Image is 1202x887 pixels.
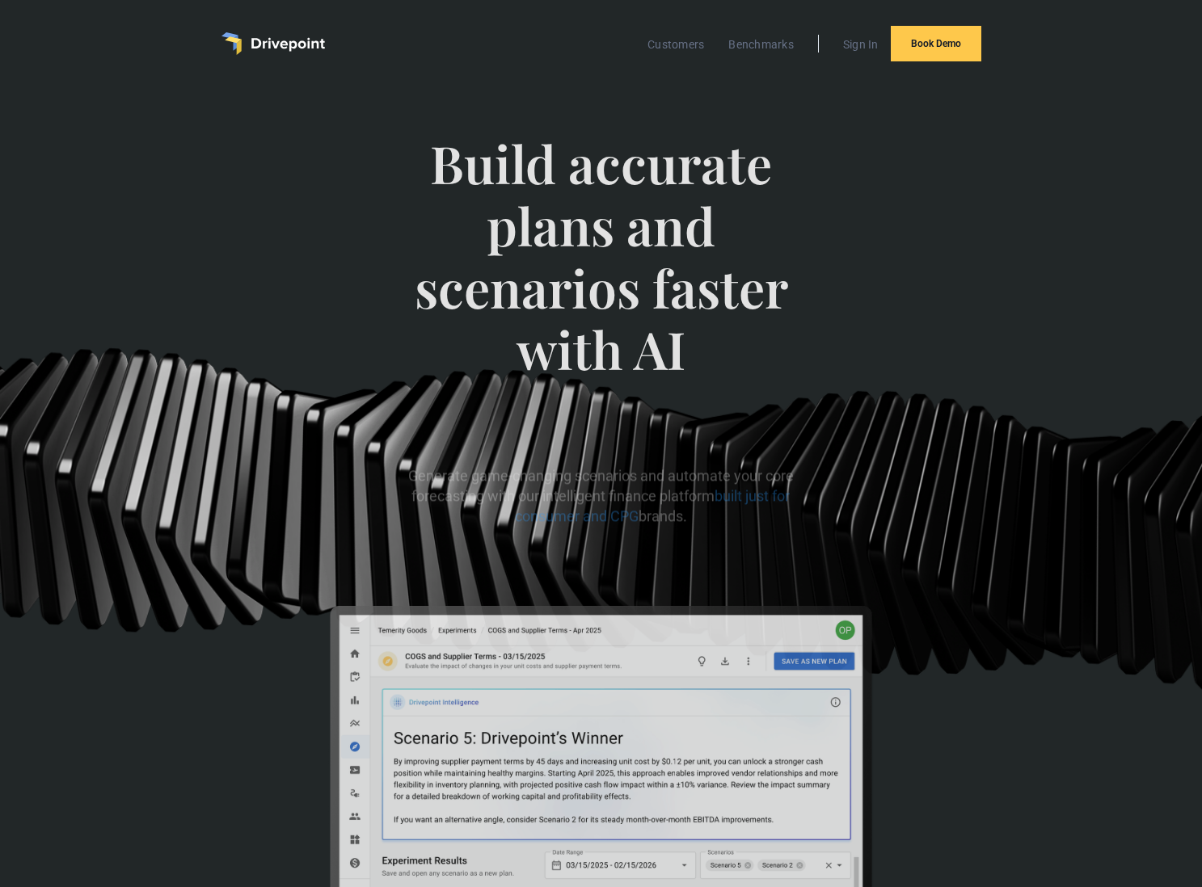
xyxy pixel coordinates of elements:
a: Customers [639,34,712,55]
p: Generate game-changing scenarios and automate your core forecasting with our intelligent finance ... [396,466,806,528]
span: Build accurate plans and scenarios faster with AI [396,132,806,413]
a: Book Demo [891,26,981,61]
a: Benchmarks [720,34,802,55]
a: Sign In [835,34,887,55]
a: home [221,32,325,55]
